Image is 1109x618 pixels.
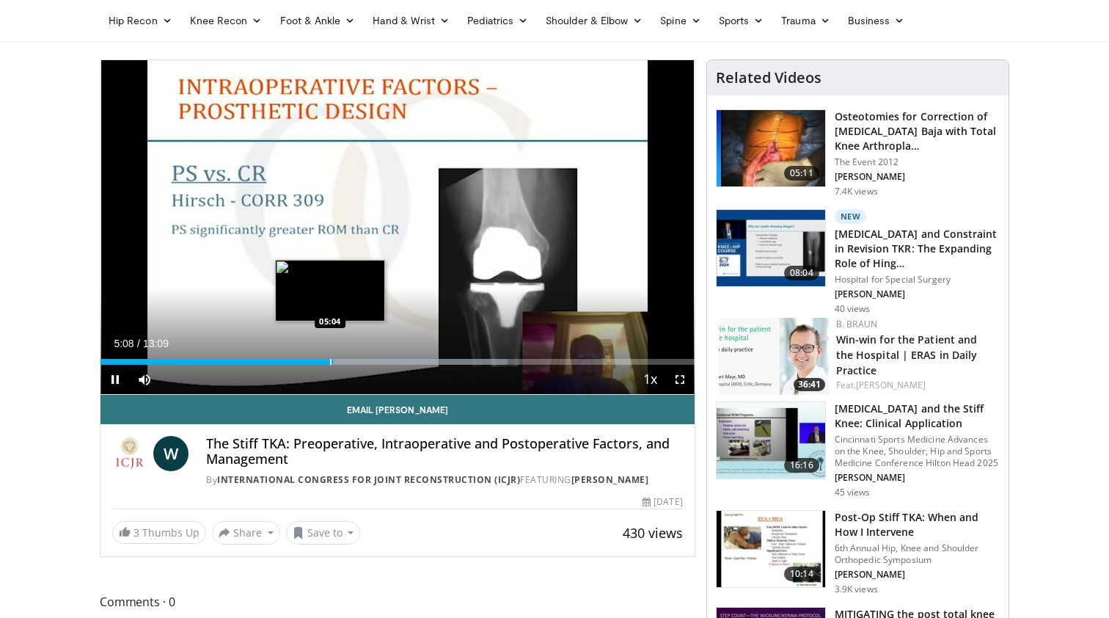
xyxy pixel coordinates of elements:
span: 430 views [623,524,683,542]
a: 10:14 Post-Op Stiff TKA: When and How I Intervene 6th Annual Hip, Knee and Shoulder Orthopedic Sy... [716,510,1000,595]
img: 8a6fc7b1-765d-4bb9-b998-8026e6616bd7.150x105_q85_crop-smart_upscale.jpg [717,511,825,587]
a: 08:04 New [MEDICAL_DATA] and Constraint in Revision TKR: The Expanding Role of Hing… Hospital for... [716,209,1000,315]
a: Business [839,6,914,35]
a: Hip Recon [100,6,181,35]
a: 16:16 [MEDICAL_DATA] and the Stiff Knee: Clinical Application Cincinnati Sports Medicine Advances... [716,401,1000,498]
span: / [137,338,140,349]
span: 16:16 [784,458,819,473]
button: Pause [100,365,130,394]
h3: Post-Op Stiff TKA: When and How I Intervene [835,510,1000,539]
a: Sports [710,6,773,35]
button: Save to [286,521,361,545]
p: 7.4K views [835,186,878,197]
img: 2e7f6ddc-9807-4bb2-88f6-a83387c8bd19.jpg.150x105_q85_crop-smart_upscale.jpg [719,318,829,395]
p: New [835,209,867,224]
p: 40 views [835,303,871,315]
img: International Congress for Joint Reconstruction (ICJR) [112,436,147,471]
a: Foot & Ankle [271,6,365,35]
a: 3 Thumbs Up [112,521,206,544]
div: Progress Bar [100,359,695,365]
p: Hospital for Special Surgery [835,274,1000,286]
span: 36:41 [794,378,825,391]
h4: Related Videos [716,69,821,87]
p: 45 views [835,487,871,498]
a: Shoulder & Elbow [537,6,651,35]
p: The Event 2012 [835,156,1000,168]
h4: The Stiff TKA: Preoperative, Intraoperative and Postoperative Factors, and Management [206,436,683,468]
a: 36:41 [719,318,829,395]
img: 1d9c9b3d-559c-4426-be7c-4aa75cca79f6.150x105_q85_crop-smart_upscale.jpg [717,210,825,286]
a: Knee Recon [181,6,271,35]
span: 08:04 [784,266,819,280]
a: Spine [651,6,709,35]
a: Pediatrics [458,6,537,35]
a: B. Braun [836,318,877,330]
button: Share [212,521,280,545]
a: Email [PERSON_NAME] [100,395,695,424]
span: 05:11 [784,166,819,181]
div: By FEATURING [206,473,683,487]
p: 3.9K views [835,584,878,595]
span: 5:08 [114,338,133,349]
h3: [MEDICAL_DATA] and the Stiff Knee: Clinical Application [835,401,1000,431]
a: Hand & Wrist [364,6,458,35]
img: rQqFhpGihXXoLKSn4xMDoxOmtxOwKG7D.150x105_q85_crop-smart_upscale.jpg [717,110,825,186]
span: 3 [133,526,139,539]
p: 6th Annual Hip, Knee and Shoulder Orthopedic Symposium [835,542,1000,566]
img: d6db644a-9ee5-4710-ac1c-7601879107d2.150x105_q85_crop-smart_upscale.jpg [717,402,825,479]
p: Cincinnati Sports Medicine Advances on the Knee, Shoulder, Hip and Sports Medicine Conference Hil... [835,434,1000,469]
a: 05:11 Osteotomies for Correction of [MEDICAL_DATA] Baja with Total Knee Arthropla… The Event 2012... [716,109,1000,197]
button: Mute [130,365,159,394]
div: [DATE] [643,495,682,509]
div: Feat. [836,379,997,392]
p: [PERSON_NAME] [835,171,1000,183]
p: [PERSON_NAME] [835,569,1000,581]
img: image.jpeg [275,260,385,321]
video-js: Video Player [100,60,695,395]
a: [PERSON_NAME] [856,379,926,391]
p: [PERSON_NAME] [835,472,1000,484]
a: W [153,436,189,471]
a: International Congress for Joint Reconstruction (ICJR) [217,473,520,486]
button: Playback Rate [636,365,665,394]
a: Win-win for the Patient and the Hospital | ERAS in Daily Practice [836,332,978,377]
button: Fullscreen [665,365,695,394]
h3: Osteotomies for Correction of [MEDICAL_DATA] Baja with Total Knee Arthropla… [835,109,1000,153]
p: [PERSON_NAME] [835,288,1000,300]
a: [PERSON_NAME] [571,473,649,486]
span: 10:14 [784,567,819,581]
a: Trauma [772,6,839,35]
span: Comments 0 [100,592,695,611]
h3: [MEDICAL_DATA] and Constraint in Revision TKR: The Expanding Role of Hing… [835,227,1000,271]
span: 13:09 [143,338,169,349]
